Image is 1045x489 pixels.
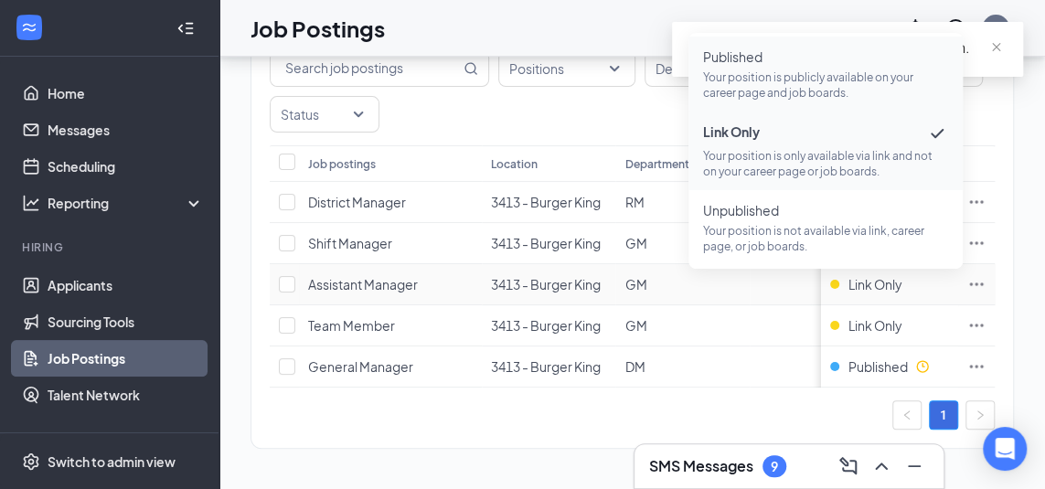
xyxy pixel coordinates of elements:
svg: QuestionInfo [944,17,966,39]
td: RM [615,182,749,223]
div: 9 [771,459,778,474]
svg: Minimize [903,455,925,477]
span: Team Member [308,317,395,334]
span: District Manager [308,194,406,210]
svg: Settings [22,452,40,471]
li: Previous Page [892,400,922,430]
a: Sourcing Tools [48,303,204,340]
span: Assistant Manager [308,276,418,292]
a: Scheduling [48,148,204,185]
a: Home [48,75,204,112]
svg: Ellipses [967,357,986,376]
span: 3413 - Burger King [491,358,601,375]
svg: Collapse [176,19,195,37]
svg: Ellipses [967,275,986,293]
span: General Manager [308,358,413,375]
h1: Job Postings [251,13,385,44]
span: 3413 - Burger King [491,194,601,210]
button: Minimize [900,452,929,481]
div: Location [491,156,538,172]
span: Link Only [848,316,902,335]
span: Link Only [848,275,902,293]
button: ComposeMessage [834,452,863,481]
span: 3413 - Burger King [491,276,601,292]
button: right [965,400,995,430]
td: 3413 - Burger King [482,346,615,388]
li: 1 [929,400,958,430]
td: 3413 - Burger King [482,182,615,223]
p: Your position is not available via link, career page, or job boards. [703,223,948,254]
td: GM [615,264,749,305]
a: 1 [930,401,957,429]
div: Department [624,156,688,172]
svg: Analysis [22,194,40,212]
span: Published [703,48,948,66]
td: 3413 - Burger King [482,223,615,264]
svg: Clock [915,359,930,374]
span: DM [624,358,645,375]
span: left [901,409,912,420]
span: GM [624,235,646,251]
td: GM [615,305,749,346]
div: Open Intercom Messenger [983,427,1027,471]
div: SH [988,20,1004,36]
div: Reporting [48,194,205,212]
svg: ChevronUp [870,455,892,477]
td: DM [615,346,749,388]
p: Your position is publicly available on your career page and job boards. [703,69,948,101]
span: GM [624,317,646,334]
a: Applicants [48,267,204,303]
h3: SMS Messages [649,456,753,476]
div: Switch to admin view [48,452,176,471]
a: Talent Network [48,377,204,413]
svg: MagnifyingGlass [464,61,478,76]
button: left [892,400,922,430]
input: Search job postings [271,51,460,86]
td: GM [615,223,749,264]
svg: Ellipses [967,316,986,335]
span: 3413 - Burger King [491,317,601,334]
button: ChevronUp [867,452,896,481]
span: Shift Manager [308,235,392,251]
a: Messages [48,112,204,148]
span: Link Only [703,122,948,144]
span: 3413 - Burger King [491,235,601,251]
li: Next Page [965,400,995,430]
svg: Ellipses [967,234,986,252]
span: GM [624,276,646,292]
span: close [990,41,1003,54]
div: Job postings [308,156,376,172]
td: 3413 - Burger King [482,305,615,346]
span: Published [848,357,908,376]
p: Your position is only available via link and not on your career page or job boards. [703,148,948,179]
svg: ComposeMessage [837,455,859,477]
a: Job Postings [48,340,204,377]
span: RM [624,194,644,210]
svg: WorkstreamLogo [20,18,38,37]
svg: Ellipses [967,193,986,211]
span: right [975,409,986,420]
div: Hiring [22,239,200,255]
svg: Checkmark [926,122,948,144]
span: Unpublished [703,201,948,219]
td: 3413 - Burger King [482,264,615,305]
svg: Notifications [904,17,926,39]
